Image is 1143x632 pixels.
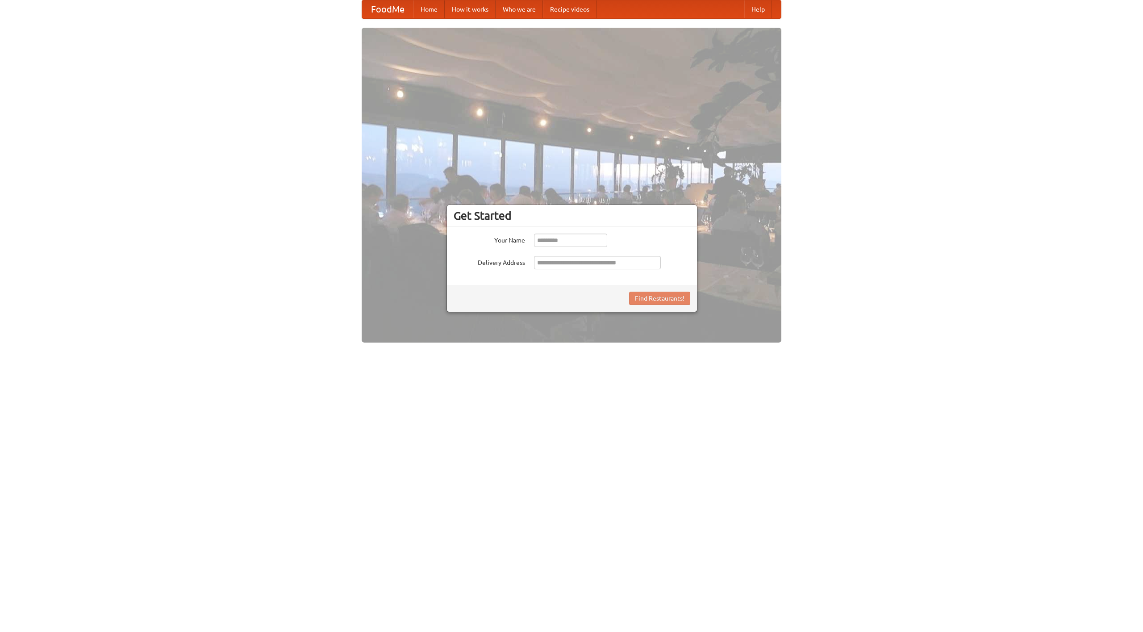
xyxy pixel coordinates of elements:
a: Who we are [496,0,543,18]
h3: Get Started [454,209,690,222]
label: Delivery Address [454,256,525,267]
a: Home [413,0,445,18]
a: FoodMe [362,0,413,18]
button: Find Restaurants! [629,292,690,305]
a: Recipe videos [543,0,597,18]
a: How it works [445,0,496,18]
a: Help [744,0,772,18]
label: Your Name [454,234,525,245]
